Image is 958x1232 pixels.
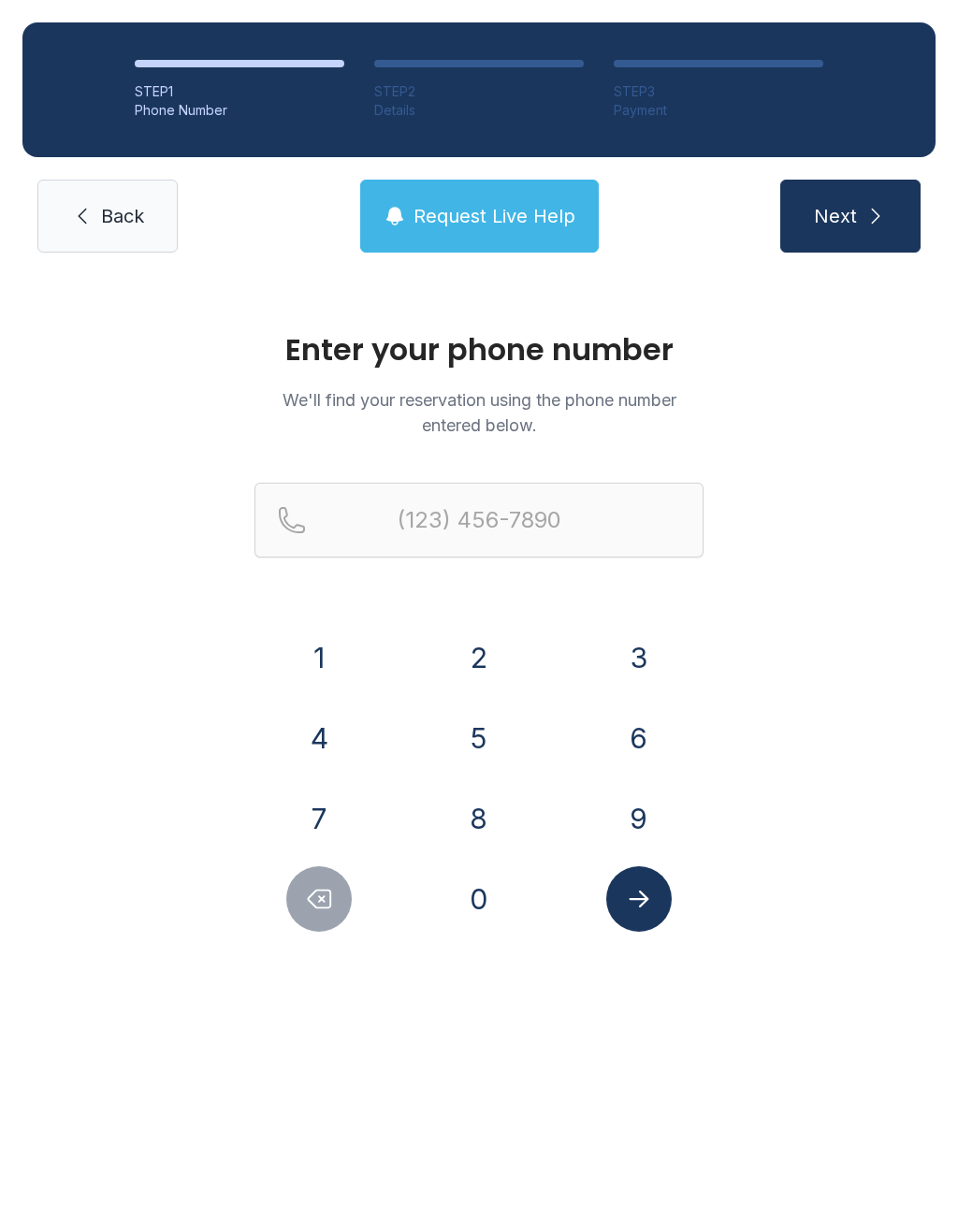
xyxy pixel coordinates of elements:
[374,101,584,120] div: Details
[446,866,512,932] button: 0
[286,705,352,771] button: 4
[614,82,823,101] div: STEP 3
[606,786,672,851] button: 9
[254,483,704,558] input: Reservation phone number
[101,203,144,229] span: Back
[614,101,823,120] div: Payment
[374,82,584,101] div: STEP 2
[814,203,857,229] span: Next
[446,786,512,851] button: 8
[414,203,575,229] span: Request Live Help
[446,625,512,690] button: 2
[606,705,672,771] button: 6
[446,705,512,771] button: 5
[606,866,672,932] button: Submit lookup form
[286,866,352,932] button: Delete number
[135,101,344,120] div: Phone Number
[254,387,704,438] p: We'll find your reservation using the phone number entered below.
[606,625,672,690] button: 3
[286,786,352,851] button: 7
[254,335,704,365] h1: Enter your phone number
[135,82,344,101] div: STEP 1
[286,625,352,690] button: 1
